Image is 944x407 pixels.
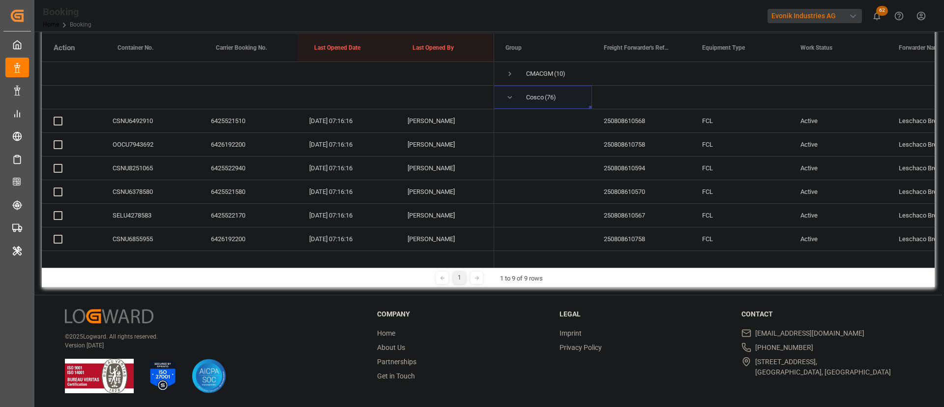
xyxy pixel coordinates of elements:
[690,227,789,250] div: FCL
[42,251,494,275] div: Press SPACE to select this row.
[592,227,690,250] div: 250808610758
[199,251,297,274] div: 6425549750
[101,157,199,180] div: CSNU8251065
[560,344,602,351] a: Privacy Policy
[592,133,690,156] div: 250808610758
[453,272,466,284] div: 1
[800,44,832,51] span: Work Status
[592,109,690,132] div: 250808610568
[297,157,396,180] div: [DATE] 07:16:16
[297,133,396,156] div: [DATE] 07:16:16
[377,344,405,351] a: About Us
[413,44,454,51] span: Last Opened By
[377,358,416,366] a: Partnerships
[500,274,543,283] div: 1 to 9 of 9 rows
[755,343,813,353] span: [PHONE_NUMBER]
[42,62,494,86] div: Press SPACE to select this row.
[396,180,494,203] div: [PERSON_NAME]
[604,44,670,51] span: Freight Forwarder's Reference No.
[216,44,267,51] span: Carrier Booking No.
[42,109,494,133] div: Press SPACE to select this row.
[741,309,912,319] h3: Contact
[396,227,494,250] div: [PERSON_NAME]
[192,359,226,393] img: AICPA SOC
[866,5,888,27] button: show 62 new notifications
[42,157,494,180] div: Press SPACE to select this row.
[690,133,789,156] div: FCL
[789,180,887,203] div: Active
[199,109,297,132] div: 6425521510
[560,329,582,337] a: Imprint
[199,157,297,180] div: 6425522940
[42,204,494,227] div: Press SPACE to select this row.
[690,251,789,274] div: FCL
[377,309,547,319] h3: Company
[396,204,494,227] div: [PERSON_NAME]
[554,63,565,85] span: (10)
[690,157,789,180] div: FCL
[876,6,888,16] span: 62
[789,157,887,180] div: Active
[702,44,745,51] span: Equipment Type
[101,109,199,132] div: CSNU6492910
[42,86,494,109] div: Press SPACE to select this row.
[42,180,494,204] div: Press SPACE to select this row.
[396,133,494,156] div: [PERSON_NAME]
[297,227,396,250] div: [DATE] 07:16:16
[43,21,59,28] a: Home
[789,204,887,227] div: Active
[755,357,891,377] span: [STREET_ADDRESS], [GEOGRAPHIC_DATA], [GEOGRAPHIC_DATA]
[199,133,297,156] div: 6426192200
[377,372,415,380] a: Get in Touch
[297,109,396,132] div: [DATE] 07:16:16
[101,180,199,203] div: CSNU6378580
[592,204,690,227] div: 250808610567
[101,227,199,250] div: CSNU6855955
[314,44,360,51] span: Last Opened Date
[199,204,297,227] div: 6425522170
[65,332,353,341] p: © 2025 Logward. All rights reserved.
[297,204,396,227] div: [DATE] 07:16:16
[560,309,730,319] h3: Legal
[545,86,556,109] span: (76)
[42,227,494,251] div: Press SPACE to select this row.
[899,44,942,51] span: Forwarder Name
[54,43,75,52] div: Action
[690,180,789,203] div: FCL
[42,133,494,157] div: Press SPACE to select this row.
[43,4,91,19] div: Booking
[526,86,544,109] div: Cosco
[888,5,910,27] button: Help Center
[767,9,862,23] div: Evonik Industries AG
[199,227,297,250] div: 6426192200
[199,180,297,203] div: 6425521580
[377,329,395,337] a: Home
[101,133,199,156] div: OOCU7943692
[505,44,522,51] span: Group
[118,44,153,51] span: Container No.
[592,180,690,203] div: 250808610570
[396,251,494,274] div: [PERSON_NAME]
[65,341,353,350] p: Version [DATE]
[690,109,789,132] div: FCL
[146,359,180,393] img: ISO 27001 Certification
[592,157,690,180] div: 250808610594
[592,251,690,274] div: 250808610564
[789,227,887,250] div: Active
[767,6,866,25] button: Evonik Industries AG
[297,180,396,203] div: [DATE] 07:16:16
[101,204,199,227] div: SELU4278583
[65,359,134,393] img: ISO 9001 & ISO 14001 Certification
[101,251,199,274] div: TGBU3284781
[396,157,494,180] div: [PERSON_NAME]
[789,109,887,132] div: Active
[396,109,494,132] div: [PERSON_NAME]
[755,328,864,339] span: [EMAIL_ADDRESS][DOMAIN_NAME]
[297,251,396,274] div: [DATE] 07:16:16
